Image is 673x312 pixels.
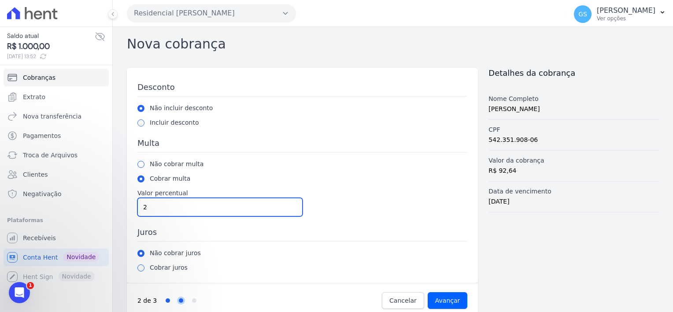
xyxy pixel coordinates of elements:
span: R$ 92,64 [488,167,516,174]
a: Negativação [4,185,109,203]
span: [PERSON_NAME] [488,105,540,112]
button: Residencial [PERSON_NAME] [127,4,296,22]
span: 542.351.908-06 [488,136,538,143]
a: Cancelar [382,292,424,309]
span: Novidade [63,252,99,262]
input: Avançar [428,292,468,309]
div: Plataformas [7,215,105,226]
label: Data de vencimento [488,187,659,196]
span: Extrato [23,93,45,101]
span: Recebíveis [23,234,56,242]
span: GS [578,11,587,17]
button: GS [PERSON_NAME] Ver opções [567,2,673,26]
label: Não cobrar multa [150,160,203,169]
a: Pagamentos [4,127,109,145]
label: Cobrar juros [150,263,188,272]
iframe: Intercom live chat [9,282,30,303]
p: Ver opções [597,15,655,22]
a: Troca de Arquivos [4,146,109,164]
label: Valor percentual [137,189,303,198]
span: Troca de Arquivos [23,151,78,160]
span: 1 [27,282,34,289]
span: Pagamentos [23,131,61,140]
span: [DATE] 13:52 [7,52,95,60]
a: Recebíveis [4,229,109,247]
h2: Nova cobrança [127,34,226,54]
span: Cancelar [389,296,417,305]
label: Nome Completo [488,94,659,104]
span: Cobranças [23,73,55,82]
span: Conta Hent [23,253,58,262]
a: Nova transferência [4,108,109,125]
label: Cobrar multa [150,174,190,183]
span: R$ 1.000,00 [7,41,95,52]
span: Saldo atual [7,31,95,41]
a: Conta Hent Novidade [4,249,109,266]
h2: Detalhes da cobrança [488,68,659,78]
p: 2 de 3 [137,296,157,305]
span: Nova transferência [23,112,81,121]
h3: Desconto [137,82,467,97]
h3: Multa [137,138,467,152]
span: Negativação [23,189,62,198]
a: Cobranças [4,69,109,86]
label: Valor da cobrança [488,156,659,165]
label: Não incluir desconto [150,104,213,113]
p: [PERSON_NAME] [597,6,655,15]
span: [DATE] [488,198,509,205]
a: Clientes [4,166,109,183]
nav: Sidebar [7,69,105,286]
label: CPF [488,125,659,134]
span: Clientes [23,170,48,179]
nav: Progress [137,292,382,309]
label: Incluir desconto [150,118,199,127]
h3: Juros [137,227,467,241]
label: Não cobrar juros [150,249,201,258]
a: Extrato [4,88,109,106]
